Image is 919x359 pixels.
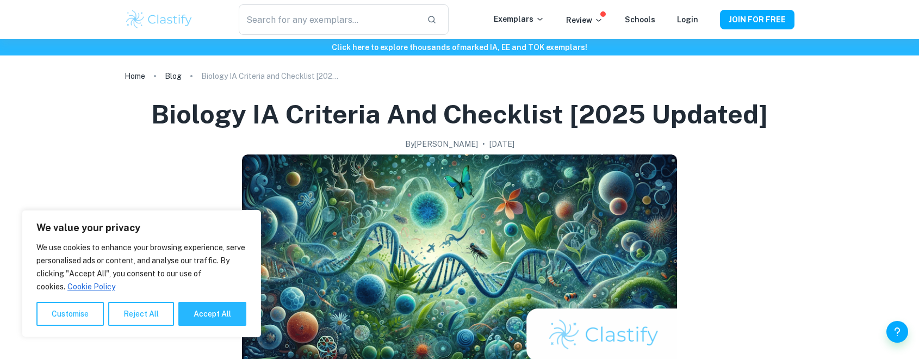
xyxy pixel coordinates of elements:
[36,221,246,234] p: We value your privacy
[67,282,116,292] a: Cookie Policy
[625,15,655,24] a: Schools
[108,302,174,326] button: Reject All
[482,138,485,150] p: •
[125,69,145,84] a: Home
[36,241,246,293] p: We use cookies to enhance your browsing experience, serve personalised ads or content, and analys...
[201,70,343,82] p: Biology IA Criteria and Checklist [2025 updated]
[886,321,908,343] button: Help and Feedback
[405,138,478,150] h2: By [PERSON_NAME]
[151,97,768,132] h1: Biology IA Criteria and Checklist [2025 updated]
[22,210,261,337] div: We value your privacy
[494,13,544,25] p: Exemplars
[36,302,104,326] button: Customise
[239,4,418,35] input: Search for any exemplars...
[566,14,603,26] p: Review
[677,15,698,24] a: Login
[2,41,917,53] h6: Click here to explore thousands of marked IA, EE and TOK exemplars !
[178,302,246,326] button: Accept All
[165,69,182,84] a: Blog
[489,138,514,150] h2: [DATE]
[125,9,194,30] img: Clastify logo
[720,10,794,29] button: JOIN FOR FREE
